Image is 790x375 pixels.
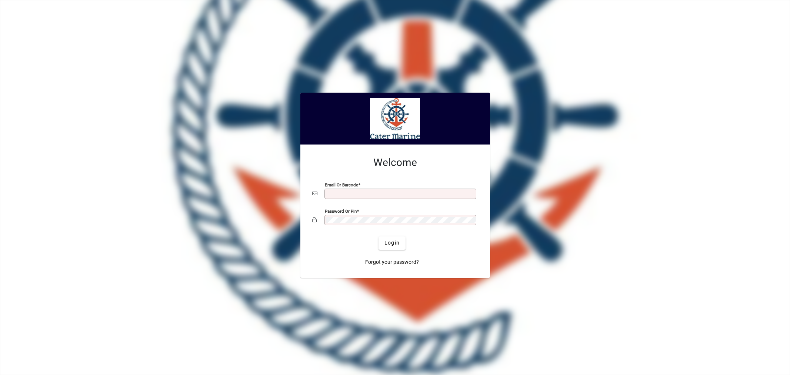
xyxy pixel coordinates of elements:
[312,156,478,169] h2: Welcome
[379,236,406,250] button: Login
[362,256,422,269] a: Forgot your password?
[365,258,419,266] span: Forgot your password?
[325,182,358,187] mat-label: Email or Barcode
[384,239,400,247] span: Login
[325,208,357,213] mat-label: Password or Pin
